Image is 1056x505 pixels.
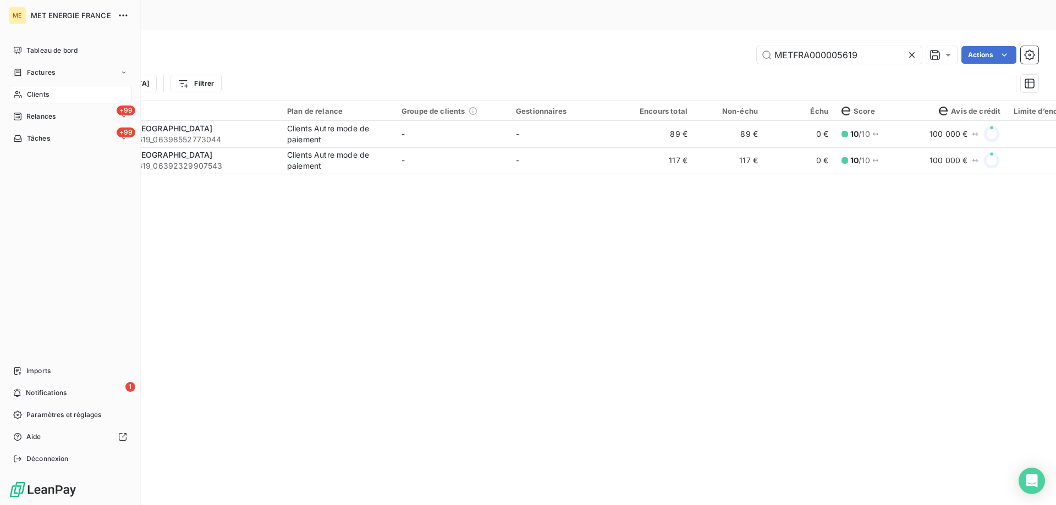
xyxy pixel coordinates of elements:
span: - [402,156,405,165]
span: Aide [26,432,41,442]
span: Déconnexion [26,454,69,464]
div: Plan de relance [287,107,388,115]
div: Encours total [630,107,687,115]
button: Actions [961,46,1016,64]
a: Imports [9,362,131,380]
span: Factures [27,68,55,77]
div: Gestionnaires [516,107,617,115]
span: - [402,129,405,138]
span: - [516,129,519,138]
div: Clients Autre mode de paiement [287,149,388,171]
span: / 10 [850,155,870,166]
a: Aide [9,428,131,446]
span: METFRA000005619_06392329907543 [76,160,274,171]
span: Imports [26,366,51,376]
button: Filtrer [170,75,221,92]
span: Tâches [27,134,50,143]
span: / 10 [850,129,870,140]
span: Notifications [26,388,67,398]
td: 89 € [624,121,694,147]
span: +99 [117,106,135,115]
span: Score [842,107,875,115]
div: Échu [771,107,828,115]
td: 0 € [765,121,835,147]
span: +99 [117,127,135,137]
span: 1 [125,382,135,392]
span: Clients [27,90,49,99]
div: Non-échu [701,107,758,115]
span: 100 000 € [930,129,967,140]
td: 117 € [694,147,765,174]
td: 0 € [765,147,835,174]
span: COMMUNE DE [GEOGRAPHIC_DATA] [76,124,212,133]
a: Paramètres et réglages [9,406,131,424]
img: Logo LeanPay [9,481,77,498]
a: Clients [9,86,131,103]
td: 117 € [624,147,694,174]
span: METFRA000005619_06398552773044 [76,134,274,145]
div: Open Intercom Messenger [1019,468,1045,494]
span: Groupe de clients [402,107,465,115]
span: 100 000 € [930,155,967,166]
span: 10 [850,156,859,165]
div: Clients Autre mode de paiement [287,123,388,145]
input: Rechercher [757,46,922,64]
a: Tableau de bord [9,42,131,59]
a: +99Tâches [9,130,131,147]
span: Avis de crédit [939,107,1000,115]
span: 10 [850,129,859,138]
td: 89 € [694,121,765,147]
span: Relances [26,112,56,121]
span: Tableau de bord [26,46,78,56]
a: +99Relances [9,108,131,125]
span: Paramètres et réglages [26,410,101,420]
a: Factures [9,64,131,81]
span: COMMUNE DE [GEOGRAPHIC_DATA] [76,150,212,159]
span: - [516,156,519,165]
